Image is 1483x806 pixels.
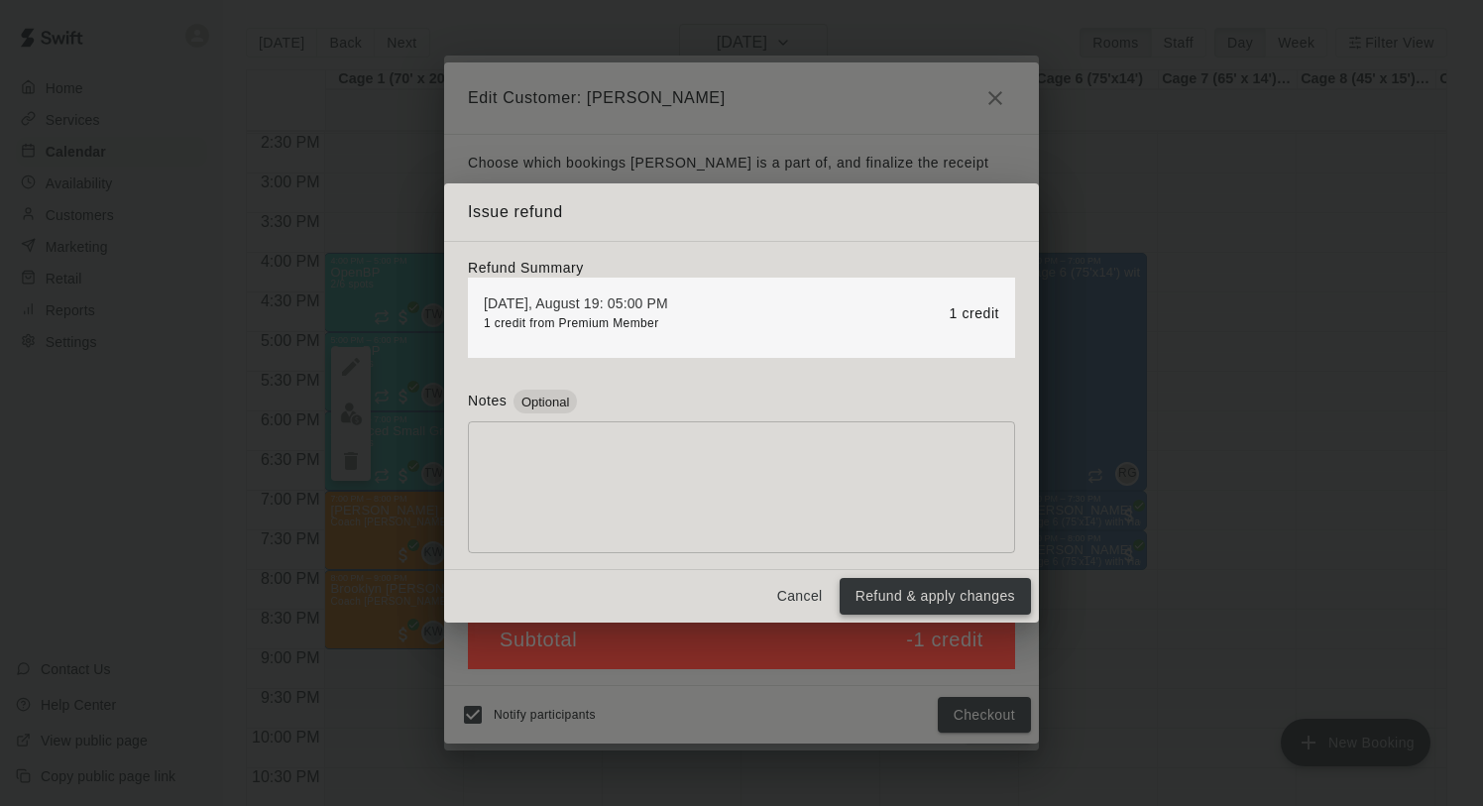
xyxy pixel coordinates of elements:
p: [DATE], August 19: 05:00 PM [484,293,668,313]
label: Refund Summary [468,260,584,276]
span: Optional [513,395,577,409]
button: Refund & apply changes [840,578,1031,615]
h2: Issue refund [444,183,1039,241]
button: Cancel [768,578,832,615]
label: Notes [468,393,507,408]
span: 1 credit from Premium Member [484,316,659,330]
p: 1 credit [950,303,999,324]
